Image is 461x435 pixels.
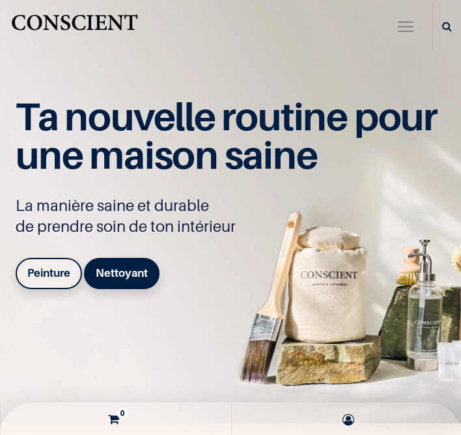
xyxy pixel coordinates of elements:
[10,9,139,44] a: Logo of Conscient
[4,402,228,435] a: 0
[16,195,439,237] p: La manière saine et durable de prendre soin de ton intérieur
[16,93,437,178] span: Ta nouvelle routine pour une maison saine
[27,266,70,279] b: Peinture
[84,258,160,289] a: Nettoyant
[10,9,139,44] img: Conscient
[96,266,148,279] b: Nettoyant
[117,408,128,419] sup: 0
[16,258,82,289] a: Peinture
